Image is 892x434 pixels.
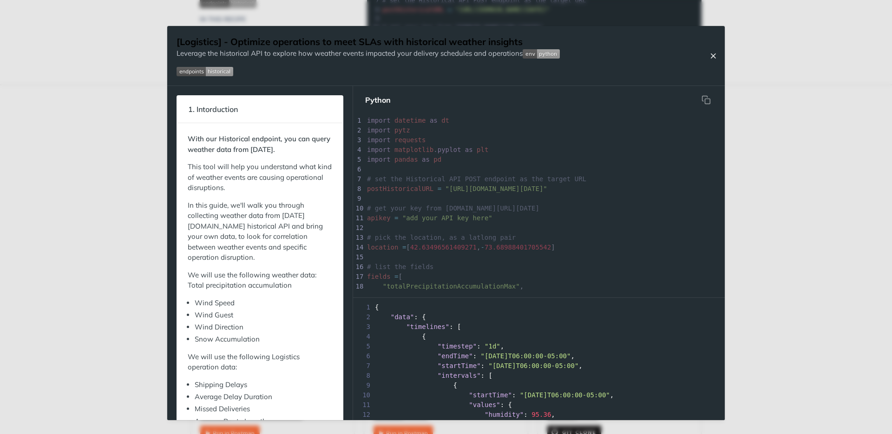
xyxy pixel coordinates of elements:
span: "[DATE]T06:00:00-05:00" [520,391,610,399]
div: 19 [354,291,363,301]
span: "add your API key here" [402,214,492,222]
div: 1 [354,116,363,125]
span: fields [367,273,391,280]
div: : , [353,351,725,361]
span: 1 [353,302,373,312]
span: # list the fields [367,263,433,270]
span: import [367,117,391,124]
span: 42.63496561409271 [410,243,477,251]
h1: [Logistics] - Optimize operations to meet SLAs with historical weather insights [177,35,560,48]
span: # get your key from [DOMAIN_NAME][URL][DATE] [367,204,539,212]
span: "humidity" [485,411,524,418]
div: 15 [354,252,363,262]
span: 7 [353,361,373,371]
span: import [367,156,391,163]
span: 13 [353,420,373,429]
span: pd [433,156,441,163]
span: 11 [353,400,373,410]
li: Average Route Length [195,416,332,427]
span: = [394,273,398,280]
span: requests [394,136,426,144]
span: [ [367,273,402,280]
div: 4 [354,145,363,155]
span: "[URL][DOMAIN_NAME][DATE]" [446,185,547,192]
img: endpoint [177,67,233,76]
button: Copy [697,91,715,109]
span: = [402,243,406,251]
span: pytz [394,126,410,134]
span: "data" [391,313,414,321]
span: import [367,146,391,153]
div: : , [353,342,725,351]
span: "1d" [485,342,500,350]
div: : { [353,312,725,322]
span: , [367,283,524,290]
span: 5 [353,342,373,351]
span: "startTime" [469,391,512,399]
div: 9 [354,194,363,204]
span: "timelines" [406,323,449,330]
div: : [ [353,371,725,381]
span: - [480,243,484,251]
p: This tool will help you understand what kind of weather events are causing operational disruptions. [188,162,332,193]
img: env [523,49,560,59]
span: Expand image [523,49,560,58]
span: 3 [353,322,373,332]
span: = [394,214,398,222]
li: Wind Direction [195,322,332,333]
div: 2 [354,125,363,135]
span: Expand image [177,66,560,77]
div: : , [353,420,725,429]
span: "windSpeedMax" [383,292,438,300]
span: pandas [394,156,418,163]
span: [ , ] [367,243,555,251]
div: 14 [354,243,363,252]
div: : , [353,390,725,400]
span: pyplot [438,146,461,153]
span: import [367,136,391,144]
span: "timestep" [438,342,477,350]
div: { [353,332,725,342]
li: Average Delay Duration [195,392,332,402]
div: 13 [354,233,363,243]
div: 3 [354,135,363,145]
li: Shipping Delays [195,380,332,390]
div: 6 [354,164,363,174]
div: { [353,302,725,312]
div: 12 [354,223,363,233]
span: dt [441,117,449,124]
span: "values" [469,401,500,408]
span: import [367,126,391,134]
span: matplotlib [394,146,433,153]
span: 2 [353,312,373,322]
div: 11 [354,213,363,223]
span: # pick the location, as a latlong pair [367,234,516,241]
span: apikey [367,214,391,222]
span: as [465,146,473,153]
span: "endTime" [438,352,473,360]
span: 6 [353,351,373,361]
span: as [430,117,438,124]
span: "[DATE]T06:00:00-05:00" [481,352,571,360]
li: Snow Accumulation [195,334,332,345]
span: as [422,156,430,163]
div: : , [353,361,725,371]
div: : , [353,410,725,420]
span: 73.68988401705542 [485,243,551,251]
span: 4 [353,332,373,342]
span: postHistoricalURL [367,185,433,192]
svg: hidden [702,95,711,105]
p: We will use the following weather data: Total precipitation accumulation [188,270,332,291]
div: 17 [354,272,363,282]
span: 10 [353,390,373,400]
div: 10 [354,204,363,213]
span: datetime [394,117,426,124]
li: Wind Guest [195,310,332,321]
button: Python [358,91,398,109]
strong: With our Historical endpoint, you can query weather data from [DATE]. [188,134,330,154]
li: Wind Speed [195,298,332,309]
p: We will use the following Logistics operation data: [188,352,332,373]
span: "[DATE]T06:00:00-05:00" [488,362,578,369]
div: 5 [354,155,363,164]
div: { [353,381,725,390]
